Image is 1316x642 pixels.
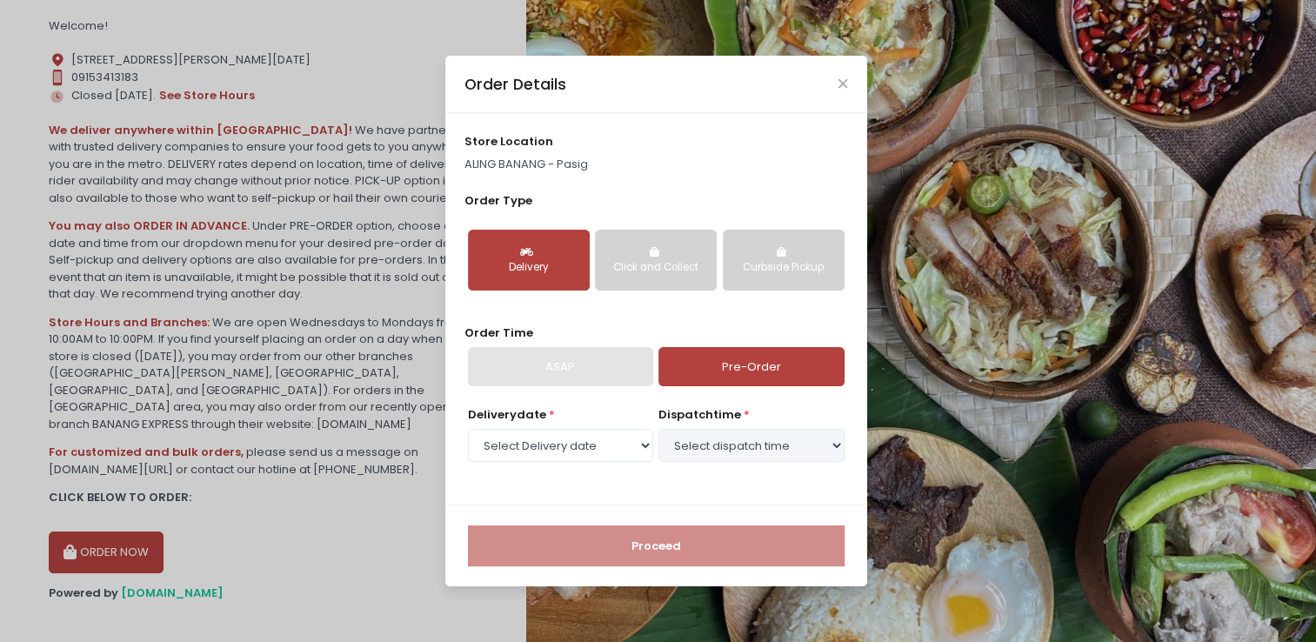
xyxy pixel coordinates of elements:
button: Close [838,79,847,88]
button: Proceed [468,525,845,567]
div: Order Details [464,73,566,96]
span: Order Type [464,192,532,209]
button: Delivery [468,230,590,291]
span: Delivery date [468,406,546,423]
a: Pre-Order [658,347,844,387]
span: Order Time [464,324,533,341]
button: Curbside Pickup [723,230,845,291]
span: dispatch time [658,406,741,423]
div: Delivery [480,260,578,276]
div: Curbside Pickup [735,260,832,276]
span: store location [464,133,553,150]
div: Click and Collect [607,260,705,276]
button: Click and Collect [595,230,717,291]
p: ALING BANANG - Pasig [464,156,847,173]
